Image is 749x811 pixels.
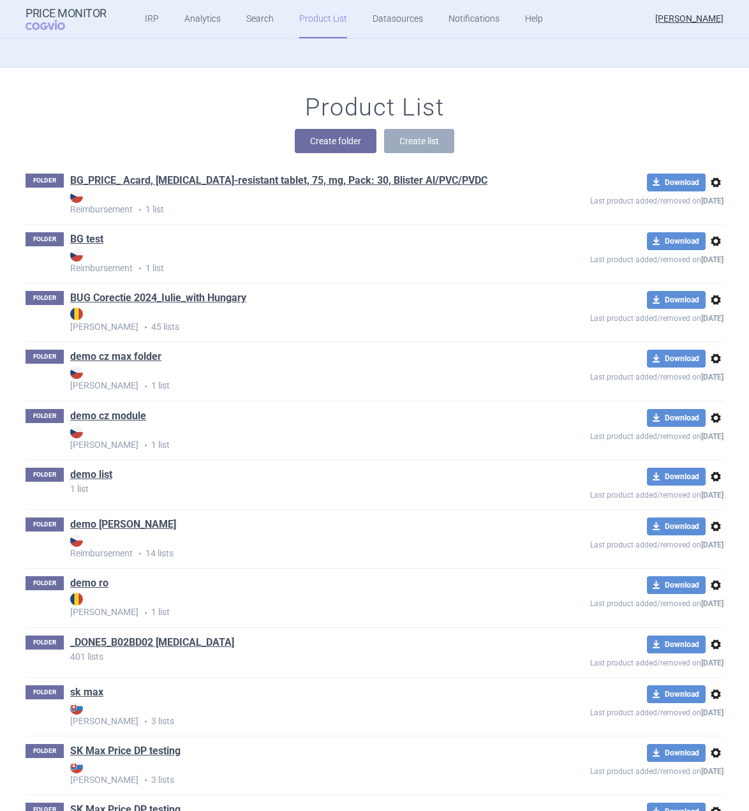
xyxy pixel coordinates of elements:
[138,715,151,728] i: •
[26,291,64,305] p: FOLDER
[70,685,103,699] a: sk max
[70,685,103,702] h1: sk max
[701,708,723,717] strong: [DATE]
[701,373,723,382] strong: [DATE]
[26,7,107,31] a: Price MonitorCOGVIO
[138,380,151,393] i: •
[70,249,83,262] img: CZ
[70,534,83,547] img: CZ
[514,191,723,207] p: Last product added/removed on
[70,366,514,391] strong: [PERSON_NAME]
[26,744,64,758] p: FOLDER
[647,232,706,250] button: Download
[70,409,146,423] a: demo cz module
[70,744,181,758] a: SK Max Price DP testing
[647,468,706,486] button: Download
[701,540,723,549] strong: [DATE]
[514,486,723,502] p: Last product added/removed on
[70,190,514,214] strong: Reimbursement
[305,93,444,123] h1: Product List
[26,232,64,246] p: FOLDER
[26,409,64,423] p: FOLDER
[701,432,723,441] strong: [DATE]
[70,761,514,785] strong: [PERSON_NAME]
[70,593,83,606] img: RO
[26,20,83,30] span: COGVIO
[70,517,176,534] h1: demo reim
[26,517,64,532] p: FOLDER
[70,761,83,773] img: SK
[138,607,151,620] i: •
[701,314,723,323] strong: [DATE]
[133,547,145,560] i: •
[70,517,176,532] a: demo [PERSON_NAME]
[514,427,723,443] p: Last product added/removed on
[138,774,151,787] i: •
[70,652,514,661] p: 401 lists
[701,197,723,205] strong: [DATE]
[647,174,706,191] button: Download
[133,204,145,216] i: •
[70,308,514,332] strong: [PERSON_NAME]
[26,7,107,20] strong: Price Monitor
[647,636,706,653] button: Download
[647,576,706,594] button: Download
[701,255,723,264] strong: [DATE]
[70,636,234,650] a: _DONE5_B02BD02 [MEDICAL_DATA]
[26,468,64,482] p: FOLDER
[647,685,706,703] button: Download
[70,484,514,493] p: 1 list
[647,291,706,309] button: Download
[70,366,514,392] p: 1 list
[647,744,706,762] button: Download
[70,702,514,726] strong: [PERSON_NAME]
[70,249,514,273] strong: Reimbursement
[514,703,723,719] p: Last product added/removed on
[138,439,151,452] i: •
[70,308,514,334] p: 45 lists
[514,762,723,778] p: Last product added/removed on
[701,767,723,776] strong: [DATE]
[70,636,234,652] h1: _DONE5_B02BD02 COAGULATION FACTOR VIII
[70,761,514,787] p: 3 lists
[514,368,723,383] p: Last product added/removed on
[701,491,723,500] strong: [DATE]
[70,702,514,728] p: 3 lists
[701,599,723,608] strong: [DATE]
[514,309,723,325] p: Last product added/removed on
[26,174,64,188] p: FOLDER
[701,658,723,667] strong: [DATE]
[70,744,181,761] h1: SK Max Price DP testing
[514,535,723,551] p: Last product added/removed on
[70,534,514,558] strong: Reimbursement
[384,129,454,153] button: Create list
[70,249,514,275] p: 1 list
[70,426,83,438] img: CZ
[647,350,706,368] button: Download
[70,308,83,320] img: RO
[647,517,706,535] button: Download
[514,594,723,610] p: Last product added/removed on
[70,468,112,482] a: demo list
[133,262,145,275] i: •
[70,174,487,188] a: BG_PRICE_ Acard, [MEDICAL_DATA]-resistant tablet, 75, mg, Pack: 30, Blister Al/PVC/PVDC
[70,426,514,450] strong: [PERSON_NAME]
[70,576,108,593] h1: demo ro
[514,250,723,266] p: Last product added/removed on
[70,702,83,715] img: SK
[26,350,64,364] p: FOLDER
[70,232,103,246] a: BG test
[70,291,246,305] a: BUG Corectie 2024_Iulie_with Hungary
[70,409,146,426] h1: demo cz module
[647,409,706,427] button: Download
[70,350,161,364] a: demo cz max folder
[70,232,103,249] h1: BG test
[26,636,64,650] p: FOLDER
[70,366,83,379] img: CZ
[138,321,151,334] i: •
[70,350,161,366] h1: demo cz max folder
[70,593,514,617] strong: [PERSON_NAME]
[70,190,514,216] p: 1 list
[70,576,108,590] a: demo ro
[26,576,64,590] p: FOLDER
